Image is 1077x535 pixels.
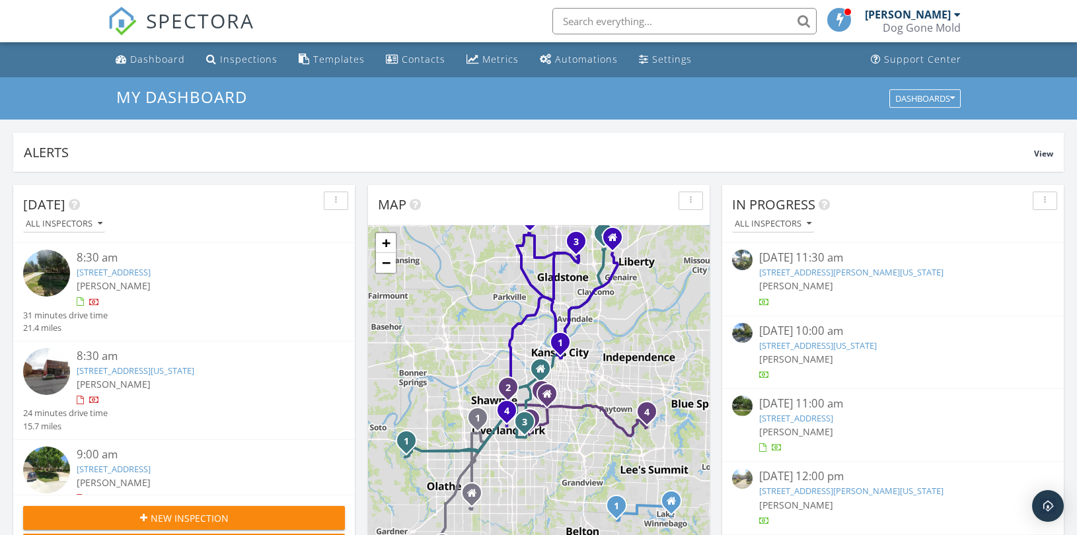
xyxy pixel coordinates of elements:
i: 1 [475,414,480,423]
img: streetview [23,348,70,395]
span: Map [378,196,406,213]
a: Support Center [866,48,967,72]
div: 15102 W 154th Ter, Olathe KS 66062 [472,493,480,501]
i: 1 [614,502,619,511]
a: [STREET_ADDRESS][PERSON_NAME][US_STATE] [759,485,944,497]
a: Inspections [201,48,283,72]
span: [PERSON_NAME] [759,425,833,438]
div: 1005 Eve Orchid Dr, Greenwood MO 64034 [671,501,679,509]
div: Contacts [402,53,445,65]
div: 8815 W 81st St, Overland Park, KS 66204 [507,410,515,418]
a: [STREET_ADDRESS][US_STATE] [77,365,194,376]
a: [STREET_ADDRESS][US_STATE] [759,339,877,351]
a: [DATE] 11:00 am [STREET_ADDRESS] [PERSON_NAME] [732,396,1054,454]
a: [DATE] 11:30 am [STREET_ADDRESS][PERSON_NAME][US_STATE] [PERSON_NAME] [732,250,1054,308]
div: 505 E 18th St, Kansas City, MO 64108 [560,342,568,350]
div: All Inspectors [735,219,811,229]
a: [DATE] 10:00 am [STREET_ADDRESS][US_STATE] [PERSON_NAME] [732,323,1054,382]
a: Metrics [461,48,524,72]
span: [PERSON_NAME] [77,476,151,489]
div: Alerts [24,143,1034,161]
div: 31 minutes drive time [23,309,108,322]
div: 1019 Branchwood Ln, Raymore, MO 64083 [616,505,624,513]
div: Metrics [482,53,519,65]
i: 2 [505,384,511,393]
div: Dashboards [895,94,955,103]
a: Zoom in [376,233,396,253]
div: [DATE] 12:00 pm [759,468,1027,485]
a: 8:30 am [STREET_ADDRESS][US_STATE] [PERSON_NAME] 24 minutes drive time 15.7 miles [23,348,345,433]
div: Open Intercom Messenger [1032,490,1064,522]
div: Automations [555,53,618,65]
div: 8616 W 61st St, Mission, KS 66202 [508,387,516,395]
div: 8:30 am [77,348,318,365]
div: 9:00 am [77,446,318,463]
span: [PERSON_NAME] [759,279,833,292]
div: All Inspectors [26,219,102,229]
a: 9:00 am [STREET_ADDRESS] [PERSON_NAME] 12 minutes drive time 4.4 miles [23,446,345,531]
div: 8:30 am [77,250,318,266]
div: 21.4 miles [23,322,108,334]
div: 14108 88th St, Lenexa, KS 66215 [478,417,486,425]
a: Automations (Basic) [535,48,623,72]
span: [PERSON_NAME] [77,378,151,390]
a: Contacts [381,48,451,72]
div: 26891 W 108th St, Olathe, KS 66061 [406,441,414,448]
input: Search everything... [552,8,817,34]
span: View [1034,148,1053,159]
div: [DATE] 11:00 am [759,396,1027,412]
a: [STREET_ADDRESS] [77,266,151,278]
span: My Dashboard [116,86,247,108]
span: New Inspection [151,511,229,525]
div: 5615 W 91st St, Overland Park, KS 66207 [525,421,533,429]
a: Templates [293,48,370,72]
i: 3 [522,418,527,427]
img: The Best Home Inspection Software - Spectora [108,7,137,36]
a: SPECTORA [108,18,254,46]
i: 4 [504,407,509,416]
i: 4 [644,408,650,417]
i: 3 [574,238,579,247]
img: streetview [732,396,753,416]
a: Zoom out [376,253,396,273]
div: Templates [313,53,365,65]
div: 8825 Linden Dr, Prairie Village, KS 66207 [530,419,538,427]
a: [STREET_ADDRESS] [77,463,151,475]
div: [PERSON_NAME] [865,8,951,21]
div: Settings [652,53,692,65]
span: SPECTORA [146,7,254,34]
button: All Inspectors [732,215,814,233]
img: streetview [23,250,70,297]
img: streetview [732,468,753,489]
div: 7708 Brook Ln, Kansas City, MO 64139 [647,411,655,419]
a: [STREET_ADDRESS][PERSON_NAME][US_STATE] [759,266,944,278]
button: Dashboards [889,89,961,108]
div: 1223 W 66th Ter, Kansas City MO 64113 [547,394,555,402]
a: Dashboard [110,48,190,72]
div: [DATE] 10:00 am [759,323,1027,339]
div: 24 minutes drive time [23,407,108,419]
a: 8:30 am [STREET_ADDRESS] [PERSON_NAME] 31 minutes drive time 21.4 miles [23,250,345,334]
a: Settings [634,48,697,72]
a: [DATE] 12:00 pm [STREET_ADDRESS][PERSON_NAME][US_STATE] [PERSON_NAME] [732,468,1054,527]
span: [PERSON_NAME] [77,279,151,292]
img: streetview [23,446,70,493]
i: 1 [404,437,409,446]
i: 4 [601,230,607,239]
span: [PERSON_NAME] [759,353,833,365]
div: Dashboard [130,53,185,65]
div: 15.7 miles [23,420,108,433]
span: [PERSON_NAME] [759,499,833,511]
img: streetview [732,323,753,343]
span: [DATE] [23,196,65,213]
button: New Inspection [23,506,345,530]
a: [STREET_ADDRESS] [759,412,833,424]
button: All Inspectors [23,215,105,233]
div: Support Center [884,53,961,65]
div: 9217 N Laurel Ave, Kansas City MO 64157 [613,237,620,245]
div: Inspections [220,53,278,65]
div: [DATE] 11:30 am [759,250,1027,266]
div: Dog Gone Mold [883,21,961,34]
img: streetview [732,250,753,270]
div: 4320 Lloyd st, Kansas City ks 66103 [540,369,548,376]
